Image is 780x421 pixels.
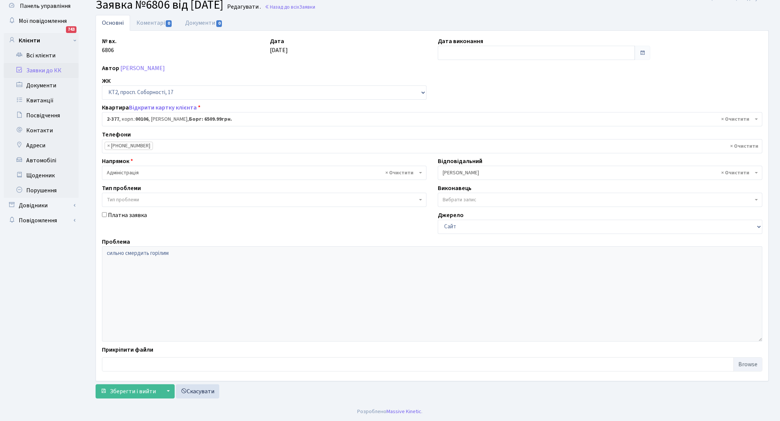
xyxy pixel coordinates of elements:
[102,237,130,246] label: Проблема
[438,184,472,193] label: Виконавець
[4,153,79,168] a: Автомобілі
[265,3,315,10] a: Назад до всіхЗаявки
[443,196,476,204] span: Вибрати запис
[102,246,762,342] textarea: сильно смердить горілим
[4,213,79,228] a: Повідомлення
[102,184,141,193] label: Тип проблеми
[179,15,229,31] a: Документи
[107,142,110,150] span: ×
[102,76,111,85] label: ЖК
[130,15,179,31] a: Коментарі
[4,33,79,48] a: Клієнти
[443,169,753,177] span: Навроцька Ю.В.
[387,408,422,415] a: Massive Kinetic
[4,13,79,28] a: Мої повідомлення743
[270,37,284,46] label: Дата
[107,196,139,204] span: Тип проблеми
[66,26,76,33] div: 743
[107,115,119,123] b: 2-377
[438,157,482,166] label: Відповідальний
[102,130,131,139] label: Телефони
[358,408,423,416] div: Розроблено .
[96,37,264,60] div: 6806
[120,64,165,72] a: [PERSON_NAME]
[4,93,79,108] a: Квитанції
[102,157,133,166] label: Напрямок
[385,169,413,177] span: Видалити всі елементи
[216,20,222,27] span: 0
[102,166,427,180] span: Адміністрація
[264,37,432,60] div: [DATE]
[438,37,483,46] label: Дата виконання
[4,168,79,183] a: Щоденник
[135,115,148,123] b: 00106
[105,142,153,150] li: (096) 209-91-74
[438,166,762,180] span: Навроцька Ю.В.
[4,198,79,213] a: Довідники
[166,20,172,27] span: 0
[4,123,79,138] a: Контакти
[438,211,464,220] label: Джерело
[721,169,749,177] span: Видалити всі елементи
[108,211,147,220] label: Платна заявка
[299,3,315,10] span: Заявки
[4,138,79,153] a: Адреси
[96,15,130,31] a: Основні
[102,345,153,354] label: Прикріпити файли
[19,17,67,25] span: Мої повідомлення
[4,183,79,198] a: Порушення
[4,78,79,93] a: Документи
[102,103,201,112] label: Квартира
[730,142,758,150] span: Видалити всі елементи
[721,115,749,123] span: Видалити всі елементи
[102,112,762,126] span: <b>2-377</b>, корп.: <b>00106</b>, Ямненко Юлія Валеріївна, <b>Борг: 6509.99грн.</b>
[102,64,119,73] label: Автор
[189,115,232,123] b: Борг: 6509.99грн.
[110,387,156,396] span: Зберегти і вийти
[4,63,79,78] a: Заявки до КК
[4,108,79,123] a: Посвідчення
[4,48,79,63] a: Всі клієнти
[226,3,261,10] small: Редагувати .
[176,384,219,399] a: Скасувати
[107,169,417,177] span: Адміністрація
[20,2,70,10] span: Панель управління
[102,37,117,46] label: № вх.
[96,384,161,399] button: Зберегти і вийти
[129,103,197,112] a: Відкрити картку клієнта
[107,115,753,123] span: <b>2-377</b>, корп.: <b>00106</b>, Ямненко Юлія Валеріївна, <b>Борг: 6509.99грн.</b>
